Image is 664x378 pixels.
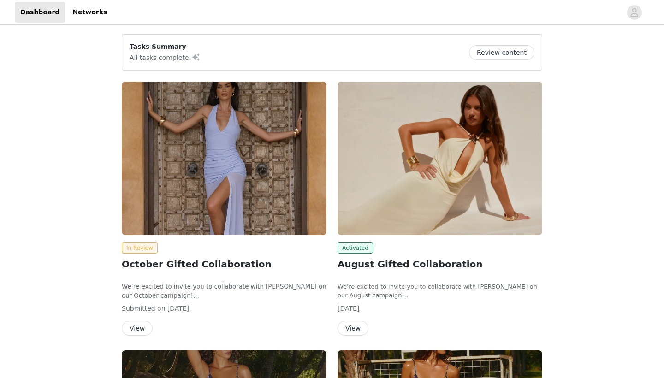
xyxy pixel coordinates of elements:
span: Submitted on [122,305,166,312]
img: Peppermayo AUS [338,82,542,235]
h2: August Gifted Collaboration [338,257,542,271]
img: Peppermayo EU [122,82,326,235]
button: View [338,321,368,336]
button: Review content [469,45,534,60]
a: Dashboard [15,2,65,23]
a: View [338,325,368,332]
span: [DATE] [338,305,359,312]
a: View [122,325,153,332]
h2: October Gifted Collaboration [122,257,326,271]
span: Activated [338,242,373,254]
p: All tasks complete! [130,52,201,63]
div: avatar [630,5,639,20]
p: We’re excited to invite you to collaborate with [PERSON_NAME] on our August campaign! [338,282,542,300]
span: [DATE] [167,305,189,312]
button: View [122,321,153,336]
span: In Review [122,242,158,254]
p: Tasks Summary [130,42,201,52]
span: We’re excited to invite you to collaborate with [PERSON_NAME] on our October campaign! [122,283,326,299]
a: Networks [67,2,113,23]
